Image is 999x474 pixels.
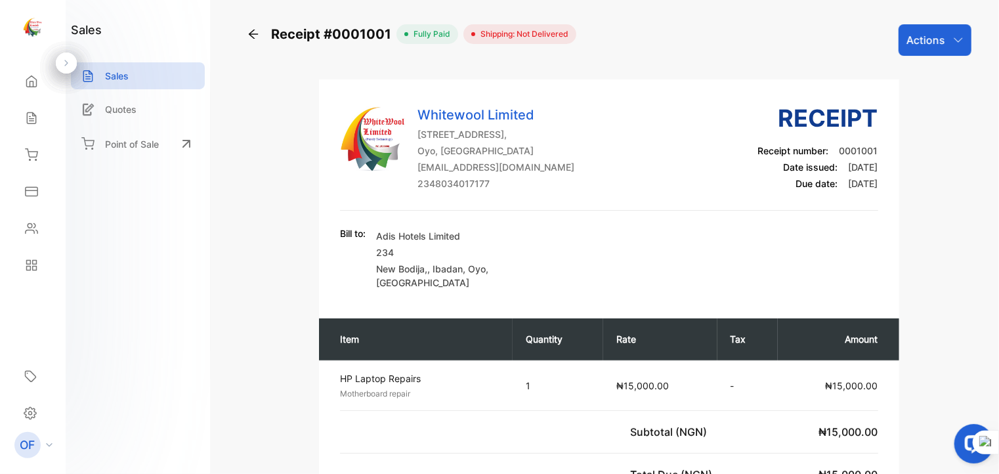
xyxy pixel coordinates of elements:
[417,144,574,158] p: Oyo, [GEOGRAPHIC_DATA]
[630,424,712,440] p: Subtotal (NGN)
[71,21,102,39] h1: sales
[526,332,591,346] p: Quantity
[105,69,129,83] p: Sales
[840,145,878,156] span: 0001001
[105,137,159,151] p: Point of Sale
[376,263,427,274] span: New Bodija,
[849,178,878,189] span: [DATE]
[340,372,501,385] p: HP Laptop Repairs
[71,96,205,123] a: Quotes
[71,62,205,89] a: Sales
[71,129,205,158] a: Point of Sale
[105,102,137,116] p: Quotes
[526,379,591,393] p: 1
[340,388,501,400] p: Motherboard repair
[427,263,463,274] span: , Ibadan
[899,24,971,56] button: Actions
[340,226,366,240] p: Bill to:
[796,178,838,189] span: Due date:
[20,437,35,454] p: OF
[408,28,450,40] span: fully paid
[340,105,406,171] img: Company Logo
[463,263,486,274] span: , Oyo
[616,332,704,346] p: Rate
[758,145,829,156] span: Receipt number:
[417,177,574,190] p: 2348034017177
[784,162,838,173] span: Date issued:
[819,425,878,439] span: ₦15,000.00
[417,105,574,125] p: Whitewool Limited
[731,379,765,393] p: -
[826,380,878,391] span: ₦15,000.00
[417,127,574,141] p: [STREET_ADDRESS],
[791,332,878,346] p: Amount
[758,100,878,136] h3: Receipt
[731,332,765,346] p: Tax
[475,28,568,40] span: Shipping: Not Delivered
[340,332,499,346] p: Item
[849,162,878,173] span: [DATE]
[23,17,43,37] img: logo
[417,160,574,174] p: [EMAIL_ADDRESS][DOMAIN_NAME]
[906,32,945,48] p: Actions
[616,380,669,391] span: ₦15,000.00
[944,419,999,474] iframe: LiveChat chat widget
[376,246,527,259] p: 234
[271,24,396,44] span: Receipt #0001001
[376,229,527,243] p: Adis Hotels Limited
